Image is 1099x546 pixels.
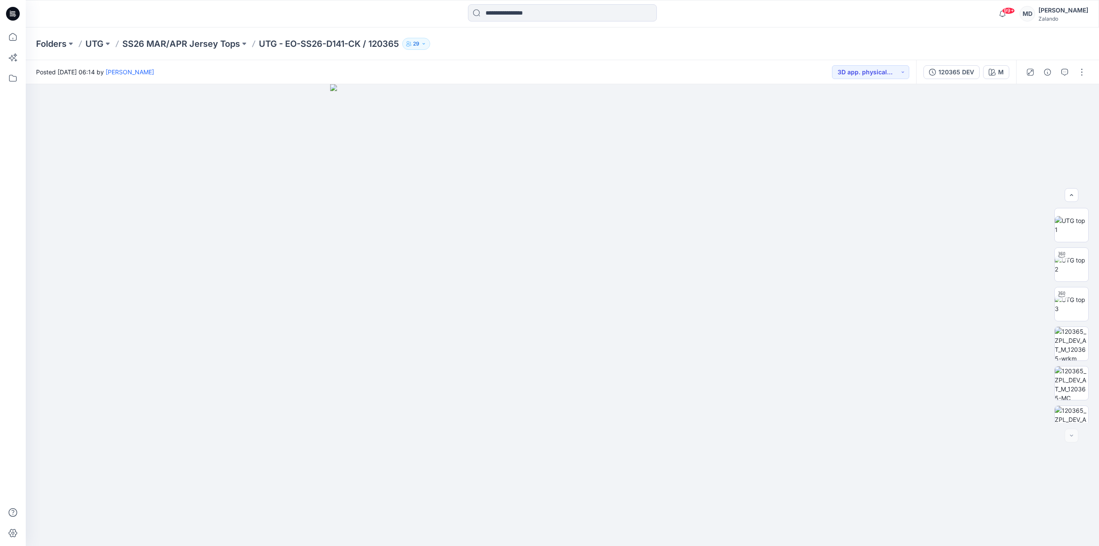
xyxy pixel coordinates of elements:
[1041,65,1054,79] button: Details
[1020,6,1035,21] div: MD
[923,65,980,79] button: 120365 DEV
[1055,327,1088,360] img: 120365_ZPL_DEV_AT_M_120365-wrkm
[259,38,399,50] p: UTG - EO-SS26-D141-CK / 120365
[330,84,795,546] img: eyJhbGciOiJIUzI1NiIsImtpZCI6IjAiLCJzbHQiOiJzZXMiLCJ0eXAiOiJKV1QifQ.eyJkYXRhIjp7InR5cGUiOiJzdG9yYW...
[1038,5,1088,15] div: [PERSON_NAME]
[122,38,240,50] a: SS26 MAR/APR Jersey Tops
[1002,7,1015,14] span: 99+
[1055,295,1088,313] img: UTG top 3
[983,65,1009,79] button: M
[36,38,67,50] a: Folders
[85,38,103,50] a: UTG
[1055,406,1088,439] img: 120365_ZPL_DEV_AT_M_120365-patterns
[402,38,430,50] button: 29
[413,39,419,49] p: 29
[1038,15,1088,22] div: Zalando
[938,67,974,77] div: 120365 DEV
[106,68,154,76] a: [PERSON_NAME]
[36,67,154,76] span: Posted [DATE] 06:14 by
[1055,256,1088,274] img: UTG top 2
[998,67,1004,77] div: M
[1055,216,1088,234] img: UTG top 1
[1055,366,1088,400] img: 120365_ZPL_DEV_AT_M_120365-MC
